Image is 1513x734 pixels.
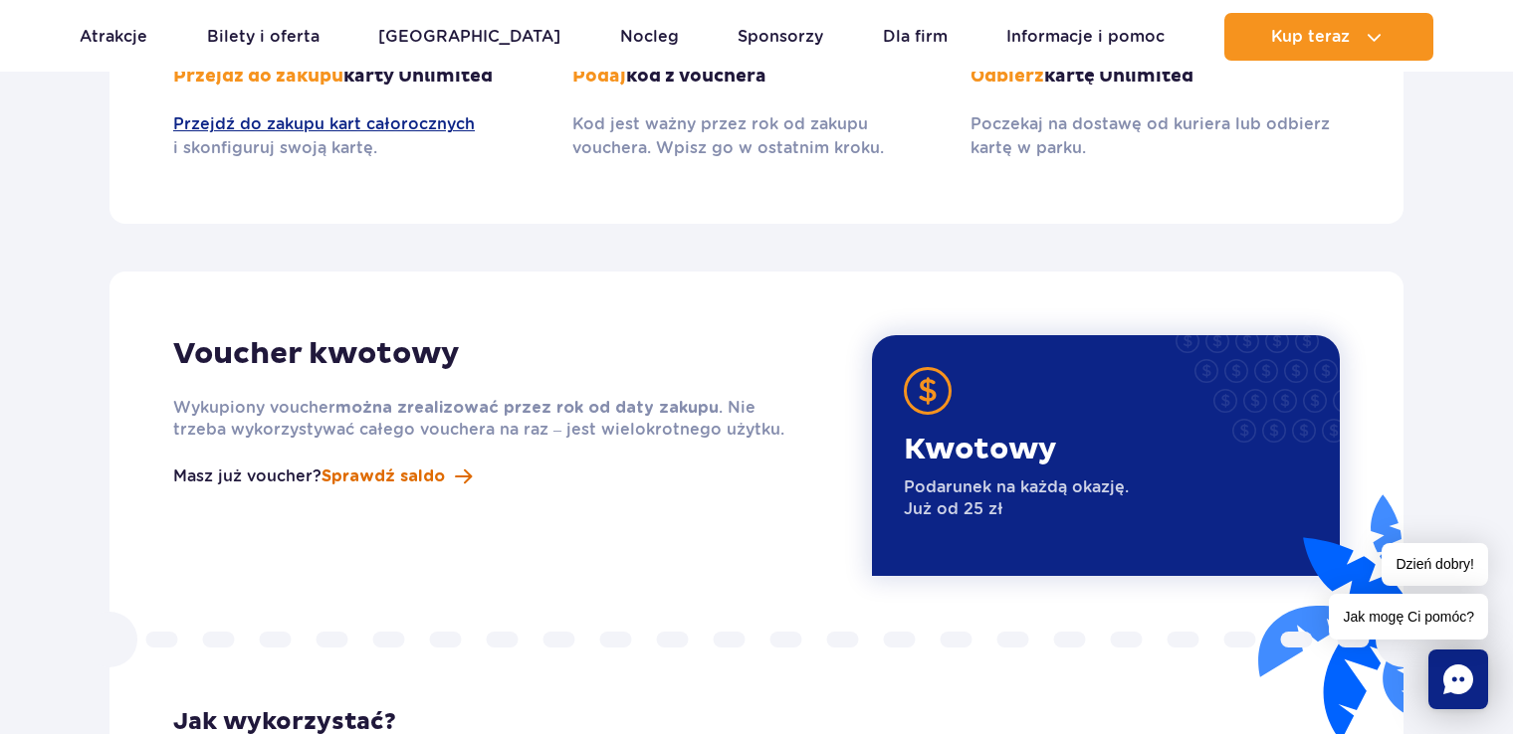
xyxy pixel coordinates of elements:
p: kartę Unlimited [971,65,1340,89]
span: Jak mogę Ci pomóc? [1329,594,1488,640]
a: Nocleg [620,13,679,61]
p: Wykupiony voucher . Nie trzeba wykorzystywać całego vouchera na raz – jest wielokrotnego użytku. [173,397,806,441]
p: Podarunek na każdą okazję. Już od 25 zł [904,476,1129,520]
a: Sponsorzy [738,13,823,61]
p: Kwotowy [904,431,1129,468]
span: Przejdź do zakupu [173,65,343,88]
a: Bilety i oferta [207,13,320,61]
a: Dla firm [883,13,948,61]
button: Kup teraz [1224,13,1433,61]
span: Odbierz [971,65,1044,88]
a: Przejdź do zakupu kart całorocznych [173,112,542,136]
h2: Voucher kwotowy [173,335,806,373]
p: karty Unlimited [173,65,542,89]
p: Masz już voucher? [173,464,322,488]
p: kod z vouchera [572,65,942,89]
p: Poczekaj na dostawę od kuriera lub odbierz kartę w parku. [971,112,1340,160]
span: Kup teraz [1271,28,1350,46]
a: Informacje i pomoc [1006,13,1165,61]
strong: można zrealizować przez rok od daty zakupu [335,400,719,416]
p: Kod jest ważny przez rok od zakupu vouchera. Wpisz go w ostatnim kroku. [572,112,942,160]
a: Atrakcje [80,13,147,61]
button: Sprawdź saldo [322,464,472,488]
p: i skonfiguruj swoją kartę. [173,112,542,160]
div: Chat [1428,649,1488,709]
span: Podaj [572,65,626,88]
a: [GEOGRAPHIC_DATA] [378,13,560,61]
span: Sprawdź saldo [322,464,445,488]
span: Dzień dobry! [1382,543,1488,586]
